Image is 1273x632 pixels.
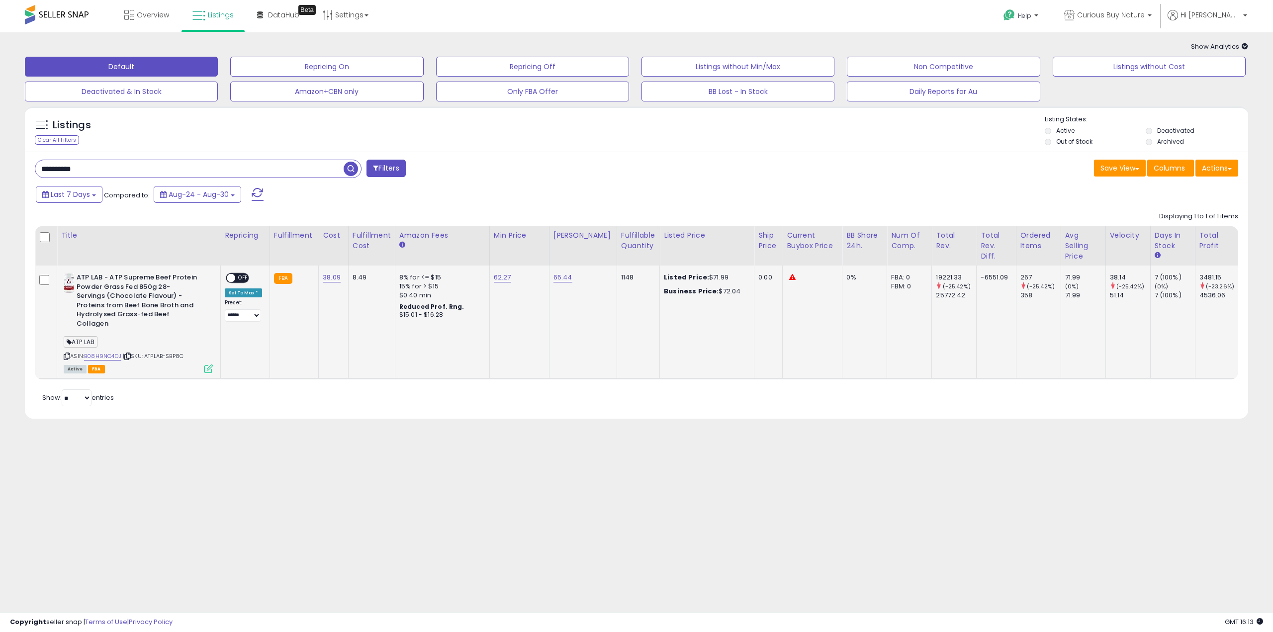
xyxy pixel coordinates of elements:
[621,273,652,282] div: 1148
[323,230,344,241] div: Cost
[1154,163,1185,173] span: Columns
[123,352,183,360] span: | SKU: ATPLAB-SBP8C
[936,230,972,251] div: Total Rev.
[1155,291,1195,300] div: 7 (100%)
[981,273,1008,282] div: -6551.09
[1199,291,1240,300] div: 4536.06
[846,230,883,251] div: BB Share 24h.
[77,273,197,331] b: ATP LAB - ATP Supreme Beef Protein Powder Grass Fed 850g 28-Servings (Chocolate Flavour) - Protei...
[323,272,341,282] a: 38.09
[996,1,1048,32] a: Help
[1155,273,1195,282] div: 7 (100%)
[399,230,485,241] div: Amazon Fees
[1199,230,1236,251] div: Total Profit
[353,273,387,282] div: 8.49
[268,10,299,20] span: DataHub
[758,273,775,282] div: 0.00
[399,291,482,300] div: $0.40 min
[936,291,976,300] div: 25772.42
[88,365,105,373] span: FBA
[25,57,218,77] button: Default
[274,273,292,284] small: FBA
[230,57,423,77] button: Repricing On
[25,82,218,101] button: Deactivated & In Stock
[553,230,613,241] div: [PERSON_NAME]
[64,273,213,372] div: ASIN:
[891,282,924,291] div: FBM: 0
[64,336,97,348] span: ATP LAB
[235,274,251,282] span: OFF
[1094,160,1146,177] button: Save View
[1157,137,1184,146] label: Archived
[1110,273,1150,282] div: 38.14
[847,57,1040,77] button: Non Competitive
[847,82,1040,101] button: Daily Reports for Au
[274,230,314,241] div: Fulfillment
[494,272,511,282] a: 62.27
[846,273,879,282] div: 0%
[1065,230,1101,262] div: Avg Selling Price
[1168,10,1247,32] a: Hi [PERSON_NAME]
[664,287,746,296] div: $72.04
[1065,282,1079,290] small: (0%)
[1053,57,1246,77] button: Listings without Cost
[1020,230,1057,251] div: Ordered Items
[84,352,121,361] a: B08H9NC4DJ
[664,286,719,296] b: Business Price:
[298,5,316,15] div: Tooltip anchor
[1065,273,1105,282] div: 71.99
[1110,230,1146,241] div: Velocity
[35,135,79,145] div: Clear All Filters
[225,288,262,297] div: Set To Max *
[1155,230,1191,251] div: Days In Stock
[225,230,266,241] div: Repricing
[36,186,102,203] button: Last 7 Days
[1065,291,1105,300] div: 71.99
[1020,273,1061,282] div: 267
[891,273,924,282] div: FBA: 0
[891,230,927,251] div: Num of Comp.
[399,241,405,250] small: Amazon Fees.
[1020,291,1061,300] div: 358
[641,82,834,101] button: BB Lost - In Stock
[137,10,169,20] span: Overview
[1110,291,1150,300] div: 51.14
[366,160,405,177] button: Filters
[1045,115,1248,124] p: Listing States:
[399,282,482,291] div: 15% for > $15
[1206,282,1234,290] small: (-23.26%)
[1003,9,1015,21] i: Get Help
[1056,126,1075,135] label: Active
[1027,282,1055,290] small: (-25.42%)
[154,186,241,203] button: Aug-24 - Aug-30
[1191,42,1248,51] span: Show Analytics
[1159,212,1238,221] div: Displaying 1 to 1 of 1 items
[981,230,1011,262] div: Total Rev. Diff.
[1155,251,1161,260] small: Days In Stock.
[758,230,778,251] div: Ship Price
[104,190,150,200] span: Compared to:
[1155,282,1169,290] small: (0%)
[641,57,834,77] button: Listings without Min/Max
[399,311,482,319] div: $15.01 - $16.28
[51,189,90,199] span: Last 7 Days
[230,82,423,101] button: Amazon+CBN only
[1018,11,1031,20] span: Help
[1195,160,1238,177] button: Actions
[664,230,750,241] div: Listed Price
[621,230,655,251] div: Fulfillable Quantity
[1116,282,1144,290] small: (-25.42%)
[1147,160,1194,177] button: Columns
[399,273,482,282] div: 8% for <= $15
[664,273,746,282] div: $71.99
[1181,10,1240,20] span: Hi [PERSON_NAME]
[936,273,976,282] div: 19221.33
[494,230,545,241] div: Min Price
[208,10,234,20] span: Listings
[787,230,838,251] div: Current Buybox Price
[943,282,971,290] small: (-25.42%)
[42,393,114,402] span: Show: entries
[53,118,91,132] h5: Listings
[64,273,74,293] img: 41YGi4BIg1L._SL40_.jpg
[61,230,216,241] div: Title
